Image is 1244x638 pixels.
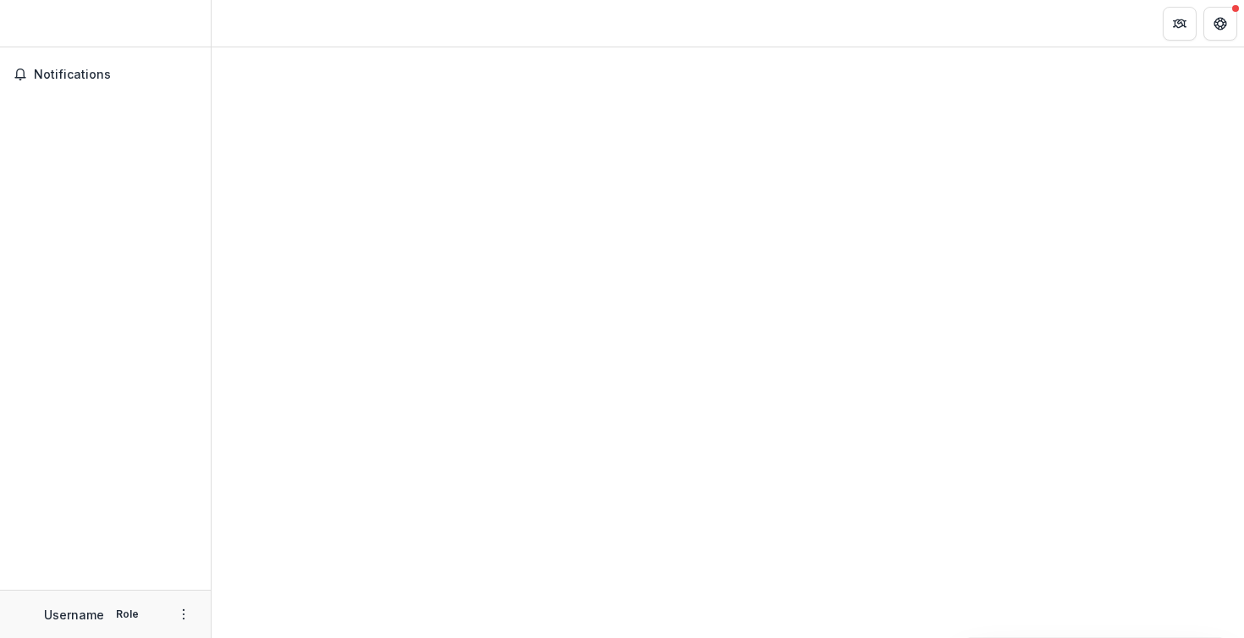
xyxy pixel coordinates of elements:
[111,607,144,622] p: Role
[7,61,204,88] button: Notifications
[173,604,194,624] button: More
[1163,7,1197,41] button: Partners
[44,606,104,624] p: Username
[34,68,197,82] span: Notifications
[1203,7,1237,41] button: Get Help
